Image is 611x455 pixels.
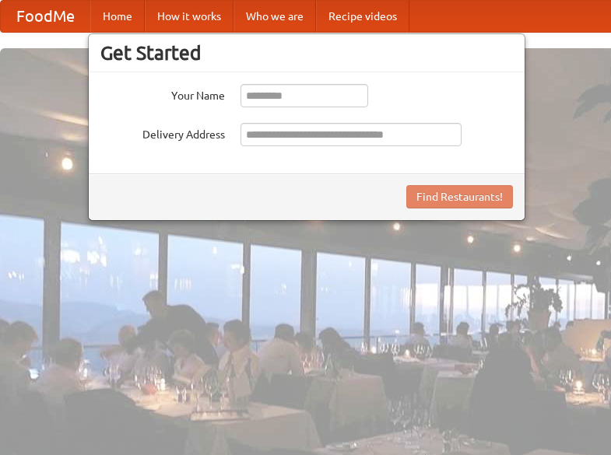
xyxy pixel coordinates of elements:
[100,123,225,142] label: Delivery Address
[234,1,316,32] a: Who we are
[90,1,145,32] a: Home
[145,1,234,32] a: How it works
[100,41,513,65] h3: Get Started
[100,84,225,103] label: Your Name
[316,1,409,32] a: Recipe videos
[1,1,90,32] a: FoodMe
[406,185,513,208] button: Find Restaurants!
